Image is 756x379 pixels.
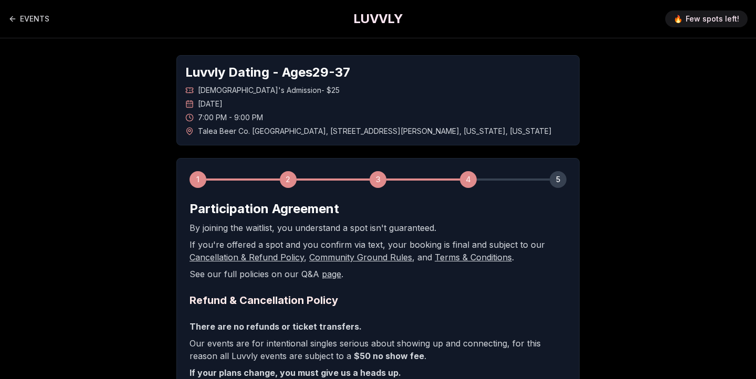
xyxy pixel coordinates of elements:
p: There are no refunds or ticket transfers. [190,320,566,333]
p: By joining the waitlist, you understand a spot isn't guaranteed. [190,222,566,234]
div: 4 [460,171,477,188]
p: Our events are for intentional singles serious about showing up and connecting, for this reason a... [190,337,566,362]
h2: Refund & Cancellation Policy [190,293,566,308]
b: $50 no show fee [354,351,424,361]
span: Few spots left! [686,14,739,24]
a: LUVVLY [353,10,403,27]
div: 2 [280,171,297,188]
span: 🔥 [674,14,682,24]
a: Cancellation & Refund Policy [190,252,304,262]
a: Community Ground Rules [309,252,412,262]
h2: Participation Agreement [190,201,566,217]
a: Terms & Conditions [435,252,512,262]
span: [DEMOGRAPHIC_DATA]'s Admission - $25 [198,85,340,96]
div: 1 [190,171,206,188]
div: 5 [550,171,566,188]
span: 7:00 PM - 9:00 PM [198,112,263,123]
span: Talea Beer Co. [GEOGRAPHIC_DATA] , [STREET_ADDRESS][PERSON_NAME] , [US_STATE] , [US_STATE] [198,126,552,136]
span: [DATE] [198,99,223,109]
a: Back to events [8,8,49,29]
p: If your plans change, you must give us a heads up. [190,366,566,379]
div: 3 [370,171,386,188]
a: page [322,269,341,279]
h1: Luvvly Dating - Ages 29 - 37 [185,64,571,81]
p: See our full policies on our Q&A . [190,268,566,280]
p: If you're offered a spot and you confirm via text, your booking is final and subject to our , , a... [190,238,566,264]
